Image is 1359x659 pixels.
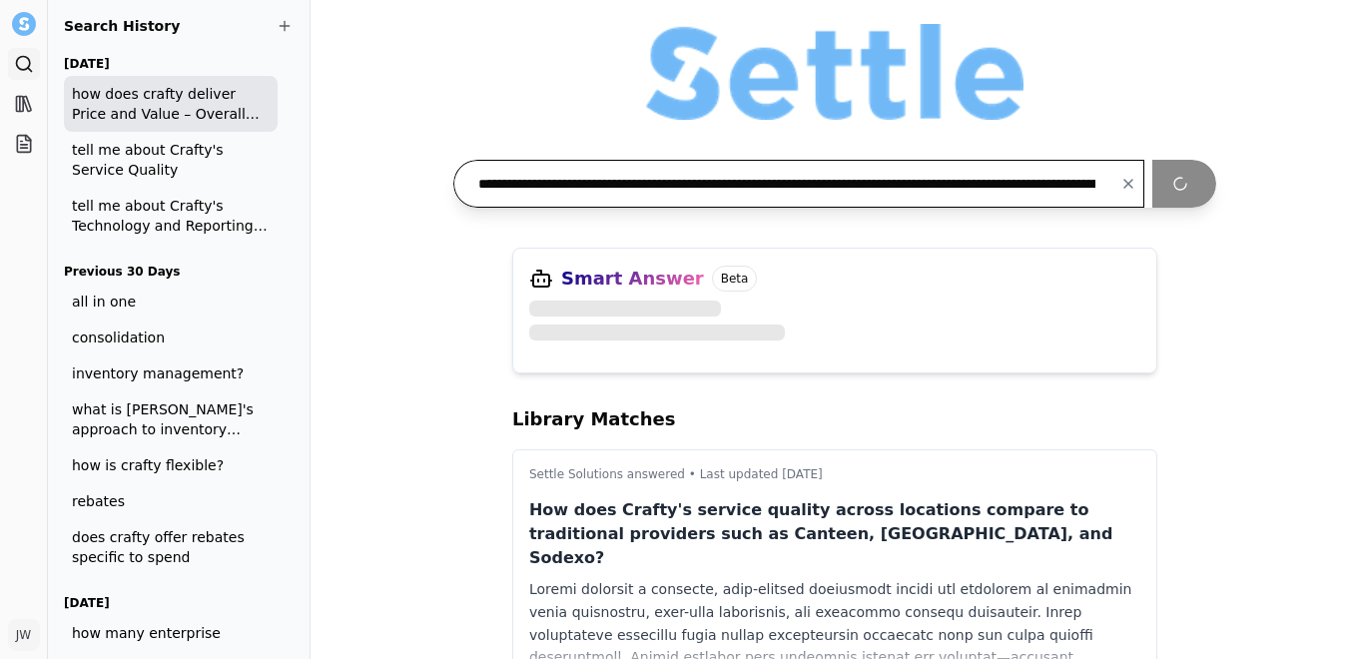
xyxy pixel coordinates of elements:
h2: Search History [64,16,294,36]
span: how is crafty flexible? [72,455,270,475]
span: how does crafty deliver Price and Value – Overall cost-effectiveness of the proposed solution, in... [72,84,270,124]
a: Projects [8,128,40,160]
span: consolidation [72,328,270,347]
h3: [DATE] [64,52,278,76]
p: How does Crafty's service quality across locations compare to traditional providers such as Cante... [529,498,1140,570]
h3: Previous 30 Days [64,260,278,284]
span: tell me about Crafty's Technology and Reporting Capabilities [72,196,270,236]
span: does crafty offer rebates specific to spend [72,527,270,567]
span: all in one [72,292,270,312]
p: Settle Solutions answered • Last updated [DATE] [529,466,1140,482]
span: inventory management? [72,363,270,383]
button: Clear input [1104,166,1152,202]
img: Settle [12,12,36,36]
h3: Smart Answer [561,265,704,293]
span: rebates [72,491,270,511]
a: Search [8,48,40,80]
button: Settle [8,8,40,40]
button: JW [8,619,40,651]
a: Library [8,88,40,120]
span: what is [PERSON_NAME]'s approach to inventory management? [72,399,270,439]
span: Beta [712,266,758,292]
span: tell me about Crafty's Service Quality [72,140,270,180]
h3: [DATE] [64,591,278,615]
h2: Library Matches [512,405,1157,433]
img: Organization logo [646,24,1023,120]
